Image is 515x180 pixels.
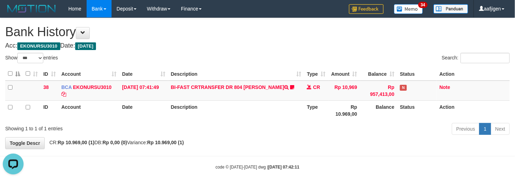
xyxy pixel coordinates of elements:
th: ID [41,100,59,120]
span: 34 [418,2,428,8]
th: : activate to sort column ascending [23,67,41,81]
th: ID: activate to sort column ascending [41,67,59,81]
select: Showentries [17,53,43,63]
th: Date: activate to sort column ascending [119,67,168,81]
th: Account: activate to sort column ascending [59,67,119,81]
span: EKONURSU3010 [17,42,60,50]
th: Status [397,100,437,120]
img: panduan.png [434,4,468,14]
h1: Bank History [5,25,510,39]
a: Toggle Descr [5,137,45,149]
img: MOTION_logo.png [5,3,58,14]
strong: Rp 10.969,00 (1) [147,140,184,145]
th: Date [119,100,168,120]
h4: Acc: Date: [5,42,510,49]
div: Showing 1 to 1 of 1 entries [5,122,209,132]
td: Rp 10,969 [329,81,360,101]
a: Copy EKONURSU3010 to clipboard [61,91,66,97]
th: Status [397,67,437,81]
a: Previous [452,123,480,135]
a: Note [439,84,450,90]
span: [DATE] [75,42,96,50]
a: Next [491,123,510,135]
th: Description [168,100,304,120]
td: BI-FAST CRTRANSFER DR 804 [PERSON_NAME] [168,81,304,101]
img: Feedback.jpg [349,4,384,14]
small: code © [DATE]-[DATE] dwg | [216,165,299,170]
th: Account [59,100,119,120]
strong: Rp 0,00 (0) [103,140,127,145]
img: Button%20Memo.svg [394,4,423,14]
th: Description: activate to sort column ascending [168,67,304,81]
span: CR [313,84,320,90]
th: Type: activate to sort column ascending [304,67,329,81]
a: EKONURSU3010 [73,84,112,90]
td: Rp 957,413,00 [360,81,397,101]
th: : activate to sort column descending [5,67,23,81]
span: BCA [61,84,72,90]
span: 38 [43,84,49,90]
span: Has Note [400,85,407,91]
th: Balance: activate to sort column ascending [360,67,397,81]
input: Search: [461,53,510,63]
button: Open LiveChat chat widget [3,3,24,24]
th: Action [437,100,510,120]
th: Amount: activate to sort column ascending [329,67,360,81]
strong: [DATE] 07:42:11 [268,165,299,170]
strong: Rp 10.969,00 (1) [58,140,95,145]
th: Action [437,67,510,81]
a: 1 [479,123,491,135]
th: Rp 10.969,00 [329,100,360,120]
th: Balance [360,100,397,120]
th: Type [304,100,329,120]
span: CR: DB: Variance: [46,140,184,145]
label: Show entries [5,53,58,63]
td: [DATE] 07:41:49 [119,81,168,101]
label: Search: [442,53,510,63]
